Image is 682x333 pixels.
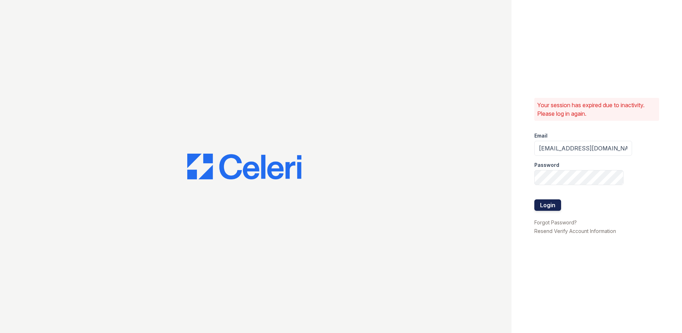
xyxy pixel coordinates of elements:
[537,101,656,118] p: Your session has expired due to inactivity. Please log in again.
[534,161,559,169] label: Password
[534,228,616,234] a: Resend Verify Account Information
[187,154,301,179] img: CE_Logo_Blue-a8612792a0a2168367f1c8372b55b34899dd931a85d93a1a3d3e32e68fde9ad4.png
[534,199,561,211] button: Login
[534,132,548,139] label: Email
[534,219,577,225] a: Forgot Password?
